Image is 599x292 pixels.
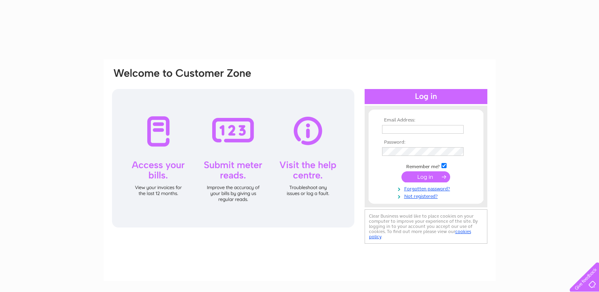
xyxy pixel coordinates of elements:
div: Clear Business would like to place cookies on your computer to improve your experience of the sit... [365,209,487,244]
a: Forgotten password? [382,184,472,192]
th: Password: [380,140,472,145]
th: Email Address: [380,118,472,123]
a: Not registered? [382,192,472,199]
a: cookies policy [369,229,471,239]
td: Remember me? [380,162,472,170]
input: Submit [401,171,450,182]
